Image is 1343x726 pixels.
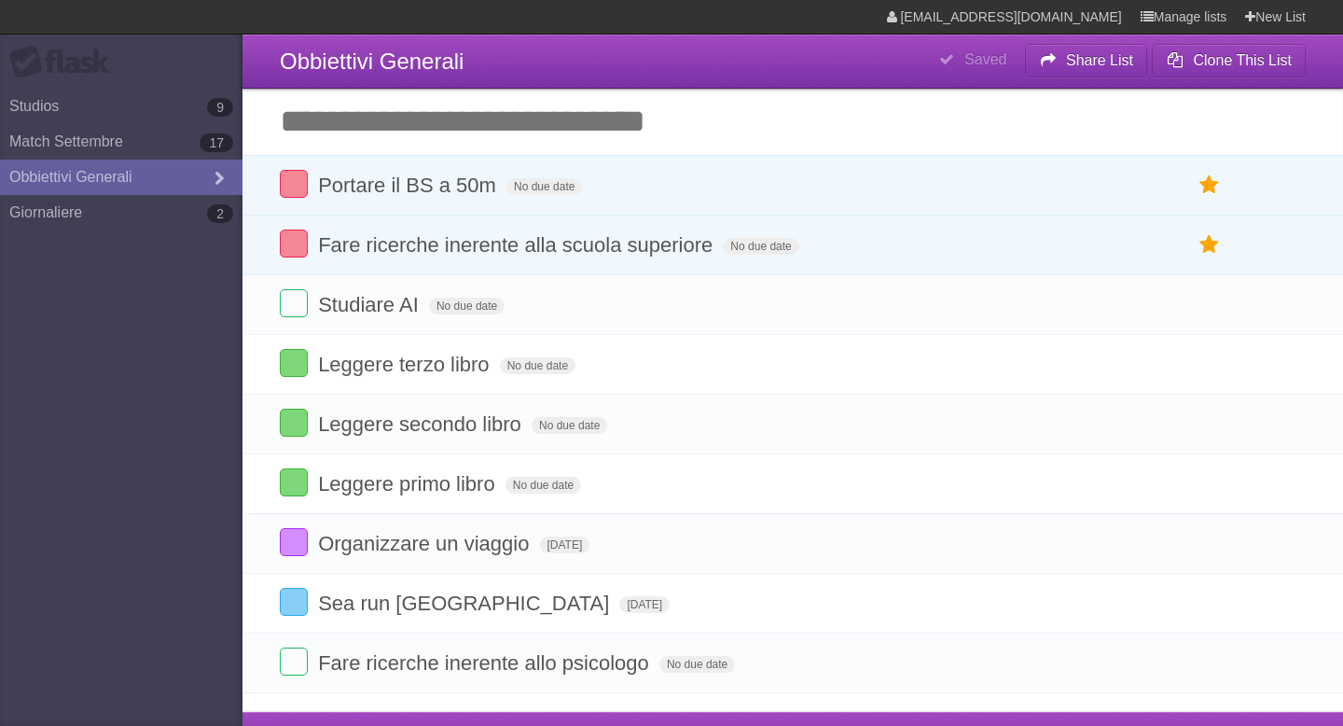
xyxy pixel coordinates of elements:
[280,588,308,616] label: Done
[532,417,607,434] span: No due date
[200,133,233,152] b: 17
[280,170,308,198] label: Done
[723,238,798,255] span: No due date
[318,174,501,197] span: Portare il BS a 50m
[318,233,717,257] span: Fare ricerche inerente alla scuola superiore
[1192,170,1227,201] label: Star task
[280,468,308,496] label: Done
[318,293,423,316] span: Studiare AI
[659,656,735,673] span: No due date
[318,592,614,615] span: Sea run [GEOGRAPHIC_DATA]
[1193,52,1292,68] b: Clone This List
[1152,44,1306,77] button: Clone This List
[1192,230,1227,260] label: Star task
[318,412,526,436] span: Leggere secondo libro
[540,537,590,553] span: [DATE]
[280,648,308,676] label: Done
[280,230,308,258] label: Done
[964,51,1006,67] b: Saved
[280,409,308,437] label: Done
[280,349,308,377] label: Done
[318,353,493,376] span: Leggere terzo libro
[619,596,670,613] span: [DATE]
[318,472,500,496] span: Leggere primo libro
[505,477,581,494] span: No due date
[1025,44,1148,77] button: Share List
[318,532,533,555] span: Organizzare un viaggio
[506,178,582,195] span: No due date
[280,528,308,556] label: Done
[280,289,308,317] label: Done
[318,651,654,675] span: Fare ricerche inerente allo psicologo
[9,46,121,79] div: Flask
[500,357,575,374] span: No due date
[1066,52,1133,68] b: Share List
[280,49,464,74] span: Obbiettivi Generali
[207,204,233,223] b: 2
[429,298,505,314] span: No due date
[207,98,233,117] b: 9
